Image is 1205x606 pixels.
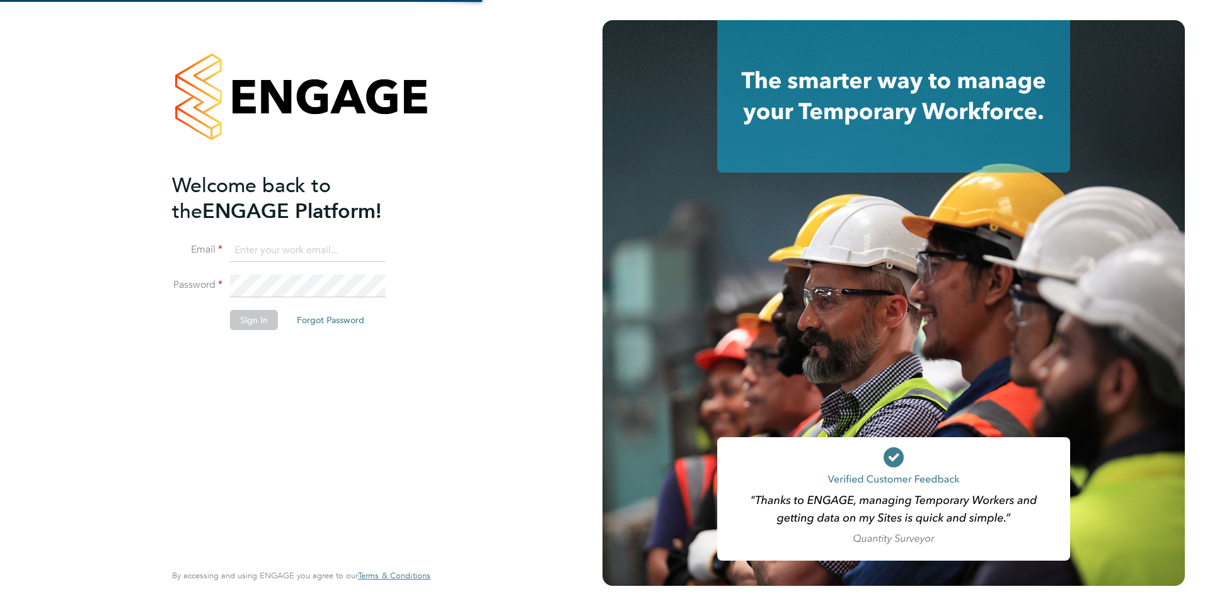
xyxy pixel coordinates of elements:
h2: ENGAGE Platform! [172,173,418,224]
span: By accessing and using ENGAGE you agree to our [172,570,430,581]
span: Welcome back to the [172,173,331,224]
a: Terms & Conditions [358,571,430,581]
button: Sign In [230,310,278,330]
input: Enter your work email... [230,239,386,262]
button: Forgot Password [287,310,374,330]
label: Password [172,278,222,292]
span: Terms & Conditions [358,570,430,581]
label: Email [172,243,222,256]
